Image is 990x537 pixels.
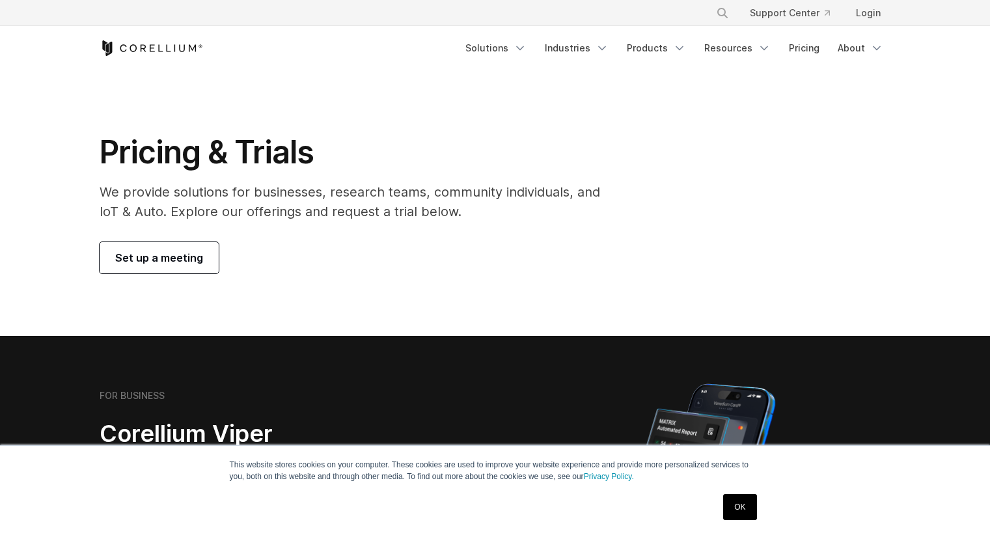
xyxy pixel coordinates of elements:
[115,250,203,266] span: Set up a meeting
[458,36,534,60] a: Solutions
[781,36,827,60] a: Pricing
[100,133,618,172] h1: Pricing & Trials
[846,1,891,25] a: Login
[700,1,891,25] div: Navigation Menu
[830,36,891,60] a: About
[100,242,219,273] a: Set up a meeting
[100,390,165,402] h6: FOR BUSINESS
[696,36,778,60] a: Resources
[537,36,616,60] a: Industries
[100,40,203,56] a: Corellium Home
[723,494,756,520] a: OK
[100,182,618,221] p: We provide solutions for businesses, research teams, community individuals, and IoT & Auto. Explo...
[100,419,433,448] h2: Corellium Viper
[584,472,634,481] a: Privacy Policy.
[458,36,891,60] div: Navigation Menu
[739,1,840,25] a: Support Center
[230,459,761,482] p: This website stores cookies on your computer. These cookies are used to improve your website expe...
[711,1,734,25] button: Search
[619,36,694,60] a: Products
